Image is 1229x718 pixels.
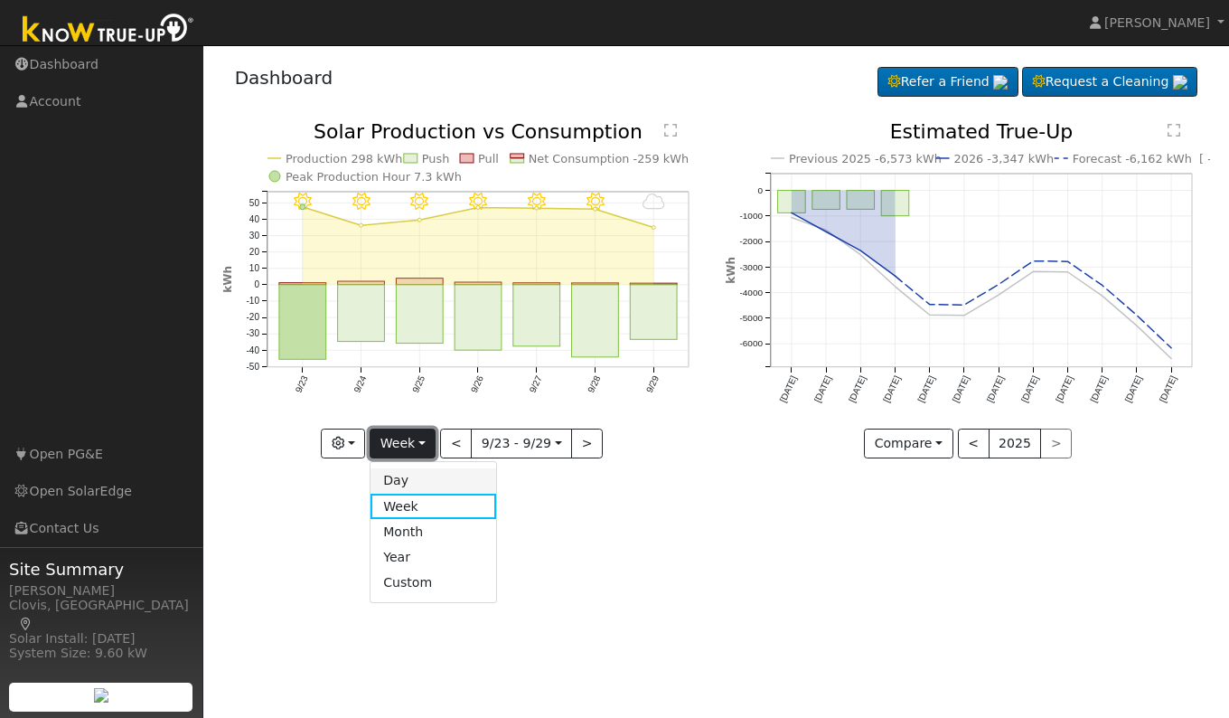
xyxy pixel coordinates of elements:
a: Custom [371,570,496,595]
text: Production 298 kWh [286,152,402,165]
a: Refer a Friend [877,67,1018,98]
i: 9/26 - MostlyClear [469,193,487,211]
rect: onclick="" [455,282,502,285]
i: 9/24 - Clear [352,193,370,211]
circle: onclick="" [892,283,899,290]
circle: onclick="" [593,207,596,211]
text: kWh [221,266,234,293]
circle: onclick="" [926,301,933,308]
text: -40 [246,345,259,355]
text: 10 [249,263,259,273]
a: Year [371,544,496,570]
i: 9/25 - MostlyClear [410,193,428,211]
text:  [1168,123,1180,137]
i: 9/27 - MostlyClear [528,193,546,211]
text: Push [422,152,450,165]
button: < [958,429,990,459]
button: Compare [864,429,953,459]
a: Dashboard [235,67,333,89]
rect: onclick="" [812,191,840,210]
text: 2026 -3,347 kWh [954,152,1055,165]
text: Pull [478,152,499,165]
circle: onclick="" [1099,282,1106,289]
text: Estimated True-Up [890,120,1074,143]
text: 9/26 [469,374,485,395]
circle: onclick="" [1168,345,1175,352]
circle: onclick="" [961,312,968,319]
circle: onclick="" [417,218,421,222]
text: -30 [246,329,259,339]
text: [DATE] [1123,374,1144,404]
text: 9/29 [644,374,661,395]
text: [DATE] [1019,374,1040,404]
circle: onclick="" [1065,258,1072,265]
text: -6000 [739,339,763,349]
div: Solar Install: [DATE] [9,629,193,648]
circle: onclick="" [995,292,1002,299]
img: retrieve [94,688,108,703]
text: Solar Production vs Consumption [314,120,643,143]
text: 9/27 [527,374,543,395]
button: < [440,429,472,459]
rect: onclick="" [455,285,502,350]
text: 9/24 [352,374,368,395]
a: Request a Cleaning [1022,67,1197,98]
a: Map [18,617,34,631]
a: Month [371,519,496,544]
text: [DATE] [812,374,833,404]
rect: onclick="" [571,283,618,285]
circle: onclick="" [299,204,305,210]
a: Week [371,494,496,519]
rect: onclick="" [778,191,806,213]
text: 40 [249,214,259,224]
circle: onclick="" [1030,269,1037,276]
text: 9/28 [586,374,602,395]
text: Peak Production Hour 7.3 kWh [286,170,462,184]
text: [DATE] [1158,374,1178,404]
circle: onclick="" [995,281,1002,288]
rect: onclick="" [279,283,326,285]
text: -1000 [739,211,763,221]
text: Net Consumption -259 kWh [528,152,689,165]
circle: onclick="" [1133,312,1140,319]
rect: onclick="" [571,285,618,357]
i: 9/29 - MostlyCloudy [642,193,664,211]
a: Day [371,468,496,494]
circle: onclick="" [1168,355,1175,363]
circle: onclick="" [476,206,480,210]
button: 9/23 - 9/29 [471,429,572,459]
circle: onclick="" [926,312,933,319]
text: Previous 2025 -6,573 kWh [789,152,942,165]
div: System Size: 9.60 kW [9,644,193,663]
rect: onclick="" [847,191,875,210]
text: -2000 [739,237,763,247]
circle: onclick="" [1065,269,1072,276]
span: Site Summary [9,557,193,581]
circle: onclick="" [535,206,539,210]
rect: onclick="" [513,285,560,346]
text: 0 [254,279,259,289]
circle: onclick="" [1099,292,1106,299]
rect: onclick="" [337,285,384,342]
rect: onclick="" [396,279,443,285]
span: [PERSON_NAME] [1104,15,1210,30]
text: 0 [757,185,763,195]
circle: onclick="" [1133,322,1140,329]
text: -4000 [739,288,763,298]
text:  [664,123,677,137]
button: 2025 [989,429,1042,459]
rect: onclick="" [396,285,443,344]
text: -20 [246,313,259,323]
rect: onclick="" [279,285,326,359]
circle: onclick="" [961,302,968,309]
circle: onclick="" [788,210,795,217]
text: -10 [246,297,259,307]
text: kWh [725,257,737,284]
circle: onclick="" [359,223,362,227]
circle: onclick="" [892,272,899,279]
circle: onclick="" [652,226,655,230]
i: 9/23 - Clear [294,193,312,211]
text: 30 [249,231,259,241]
text: [DATE] [951,374,971,404]
circle: onclick="" [1030,258,1037,265]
